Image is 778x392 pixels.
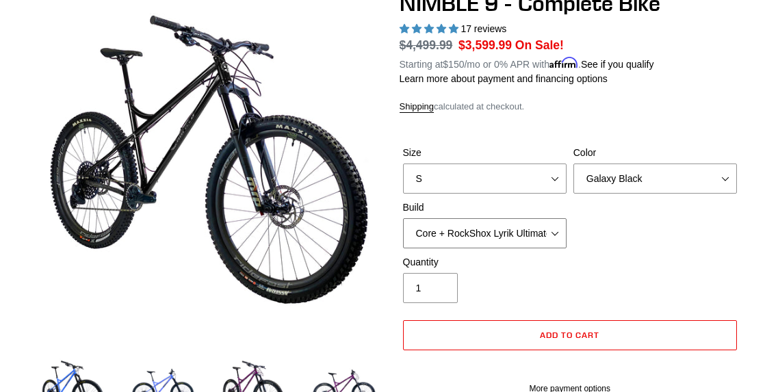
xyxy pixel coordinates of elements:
[461,23,506,34] span: 17 reviews
[403,320,738,350] button: Add to cart
[403,200,567,215] label: Build
[400,100,741,114] div: calculated at checkout.
[581,59,654,70] a: See if you qualify - Learn more about Affirm Financing (opens in modal)
[540,330,599,340] span: Add to cart
[400,73,608,84] a: Learn more about payment and financing options
[403,146,567,160] label: Size
[400,101,435,113] a: Shipping
[400,23,461,34] span: 4.88 stars
[403,255,567,270] label: Quantity
[549,57,578,68] span: Affirm
[573,146,737,160] label: Color
[458,38,512,52] span: $3,599.99
[515,36,564,54] span: On Sale!
[443,59,464,70] span: $150
[400,54,654,72] p: Starting at /mo or 0% APR with .
[400,38,453,52] s: $4,499.99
